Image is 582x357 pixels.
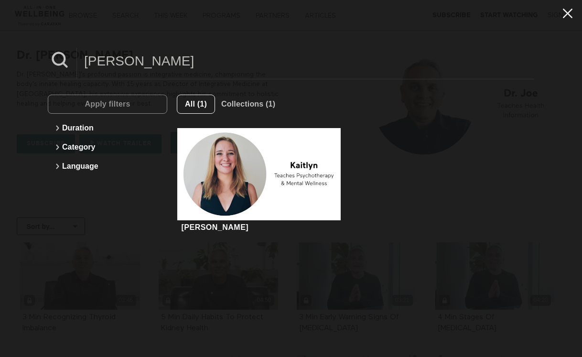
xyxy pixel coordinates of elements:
[177,128,341,233] a: Kaitlyn[PERSON_NAME]
[177,95,215,114] button: All (1)
[53,157,162,176] button: Language
[53,138,162,157] button: Category
[181,223,248,232] div: [PERSON_NAME]
[185,100,207,108] span: All (1)
[215,95,281,114] button: Collections (1)
[53,119,162,138] button: Duration
[221,100,275,108] span: Collections (1)
[77,48,534,74] input: Search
